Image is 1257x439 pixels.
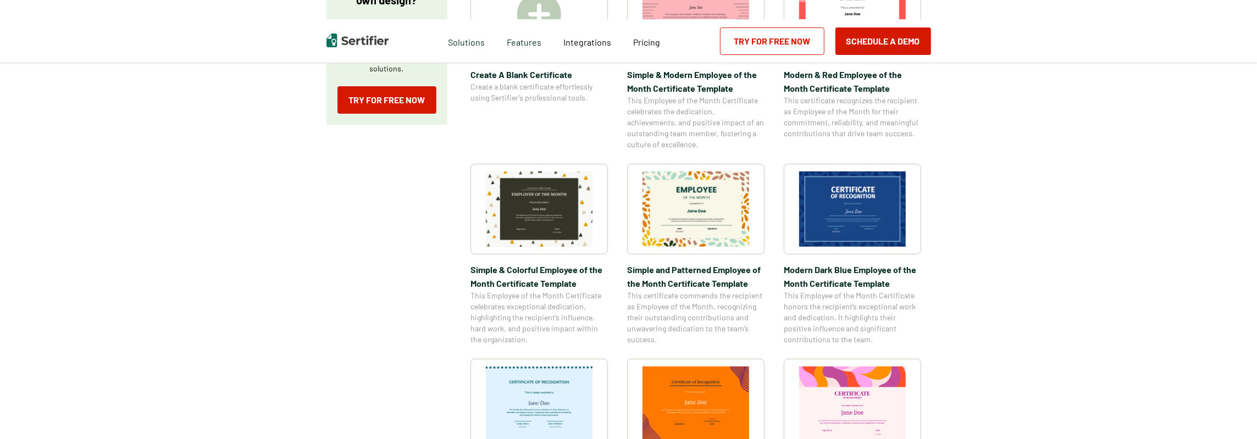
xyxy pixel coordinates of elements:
[470,164,608,345] a: Simple & Colorful Employee of the Month Certificate TemplateSimple & Colorful Employee of the Mon...
[784,164,921,345] a: Modern Dark Blue Employee of the Month Certificate TemplateModern Dark Blue Employee of the Month...
[784,68,921,95] span: Modern & Red Employee of the Month Certificate Template
[448,34,485,48] span: Solutions
[784,263,921,290] span: Modern Dark Blue Employee of the Month Certificate Template
[643,171,749,247] img: Simple and Patterned Employee of the Month Certificate Template
[486,171,592,247] img: Simple & Colorful Employee of the Month Certificate Template
[633,34,660,48] a: Pricing
[470,290,608,345] span: This Employee of the Month Certificate celebrates exceptional dedication, highlighting the recipi...
[563,34,611,48] a: Integrations
[633,37,660,47] span: Pricing
[627,68,765,95] span: Simple & Modern Employee of the Month Certificate Template
[784,290,921,345] span: This Employee of the Month Certificate honors the recipient’s exceptional work and dedication. It...
[627,290,765,345] span: This certificate commends the recipient as Employee of the Month, recognizing their outstanding c...
[563,37,611,47] span: Integrations
[799,171,906,247] img: Modern Dark Blue Employee of the Month Certificate Template
[470,68,608,81] span: Create A Blank Certificate
[326,34,389,47] img: Sertifier | Digital Credentialing Platform
[627,95,765,150] span: This Employee of the Month Certificate celebrates the dedication, achievements, and positive impa...
[720,27,824,55] a: Try for Free Now
[627,263,765,290] span: Simple and Patterned Employee of the Month Certificate Template
[784,95,921,139] span: This certificate recognizes the recipient as Employee of the Month for their commitment, reliabil...
[470,263,608,290] span: Simple & Colorful Employee of the Month Certificate Template
[337,86,436,114] a: Try for Free Now
[470,81,608,103] span: Create a blank certificate effortlessly using Sertifier’s professional tools.
[507,34,541,48] span: Features
[627,164,765,345] a: Simple and Patterned Employee of the Month Certificate TemplateSimple and Patterned Employee of t...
